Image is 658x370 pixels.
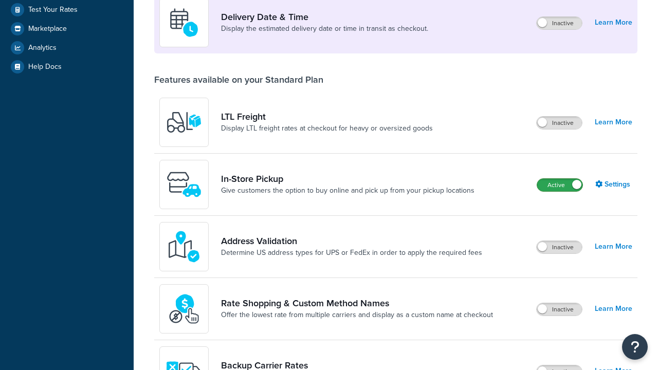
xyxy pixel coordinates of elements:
img: gfkeb5ejjkALwAAAABJRU5ErkJggg== [166,5,202,41]
a: LTL Freight [221,111,433,122]
a: Learn More [595,239,632,254]
span: Marketplace [28,25,67,33]
span: Help Docs [28,63,62,71]
a: Learn More [595,115,632,129]
label: Inactive [537,117,582,129]
a: Learn More [595,15,632,30]
img: icon-duo-feat-rate-shopping-ecdd8bed.png [166,291,202,327]
a: Display LTL freight rates at checkout for heavy or oversized goods [221,123,433,134]
a: Display the estimated delivery date or time in transit as checkout. [221,24,428,34]
div: Features available on your Standard Plan [154,74,323,85]
label: Inactive [537,303,582,316]
a: Give customers the option to buy online and pick up from your pickup locations [221,186,474,196]
label: Inactive [537,17,582,29]
a: In-Store Pickup [221,173,474,184]
a: Address Validation [221,235,482,247]
a: Analytics [8,39,126,57]
a: Determine US address types for UPS or FedEx in order to apply the required fees [221,248,482,258]
a: Settings [595,177,632,192]
a: Learn More [595,302,632,316]
a: Help Docs [8,58,126,76]
a: Delivery Date & Time [221,11,428,23]
img: y79ZsPf0fXUFUhFXDzUgf+ktZg5F2+ohG75+v3d2s1D9TjoU8PiyCIluIjV41seZevKCRuEjTPPOKHJsQcmKCXGdfprl3L4q7... [166,104,202,140]
a: Test Your Rates [8,1,126,19]
span: Test Your Rates [28,6,78,14]
img: wfgcfpwTIucLEAAAAASUVORK5CYII= [166,166,202,202]
img: kIG8fy0lQAAAABJRU5ErkJggg== [166,229,202,265]
a: Marketplace [8,20,126,38]
a: Rate Shopping & Custom Method Names [221,298,493,309]
label: Active [537,179,582,191]
label: Inactive [537,241,582,253]
a: Offer the lowest rate from multiple carriers and display as a custom name at checkout [221,310,493,320]
button: Open Resource Center [622,334,648,360]
span: Analytics [28,44,57,52]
